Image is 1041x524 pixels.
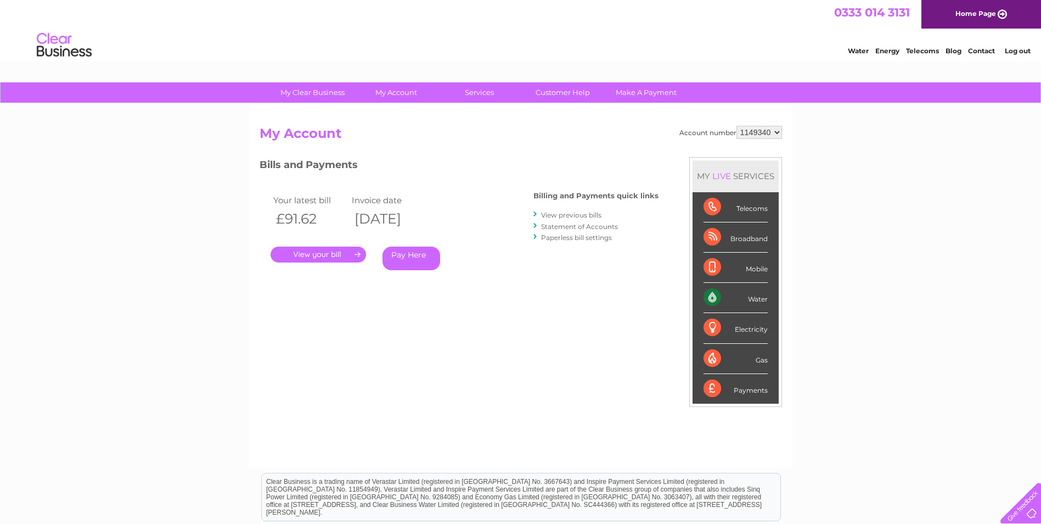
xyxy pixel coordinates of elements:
[906,47,939,55] a: Telecoms
[704,283,768,313] div: Water
[848,47,869,55] a: Water
[693,160,779,192] div: MY SERVICES
[434,82,525,103] a: Services
[382,247,440,270] a: Pay Here
[704,313,768,343] div: Electricity
[541,211,601,219] a: View previous bills
[704,222,768,253] div: Broadband
[834,5,910,19] a: 0333 014 3131
[968,47,995,55] a: Contact
[541,233,612,242] a: Paperless bill settings
[262,6,780,53] div: Clear Business is a trading name of Verastar Limited (registered in [GEOGRAPHIC_DATA] No. 3667643...
[601,82,691,103] a: Make A Payment
[271,247,366,263] a: .
[271,208,350,230] th: £91.62
[704,344,768,374] div: Gas
[349,193,428,208] td: Invoice date
[875,47,899,55] a: Energy
[271,193,350,208] td: Your latest bill
[541,222,618,231] a: Statement of Accounts
[260,157,659,176] h3: Bills and Payments
[36,29,92,62] img: logo.png
[710,171,733,181] div: LIVE
[679,126,782,139] div: Account number
[704,253,768,283] div: Mobile
[351,82,441,103] a: My Account
[349,208,428,230] th: [DATE]
[260,126,782,147] h2: My Account
[946,47,961,55] a: Blog
[704,374,768,404] div: Payments
[267,82,358,103] a: My Clear Business
[533,192,659,200] h4: Billing and Payments quick links
[1005,47,1031,55] a: Log out
[704,192,768,222] div: Telecoms
[517,82,608,103] a: Customer Help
